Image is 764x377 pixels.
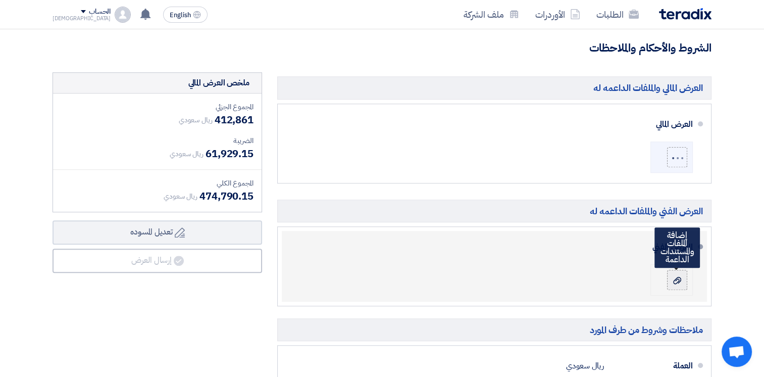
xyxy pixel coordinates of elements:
[188,77,249,89] div: ملخص العرض المالي
[53,16,111,21] div: [DEMOGRAPHIC_DATA]
[455,3,527,26] a: ملف الشركة
[163,7,208,23] button: English
[722,337,752,367] div: Open chat
[61,135,253,146] div: الضريبة
[298,235,693,259] div: العرض الفني
[566,356,604,375] div: ريال سعودي
[654,227,700,268] div: إضافة الملفات والمستندات الداعمة
[298,112,693,136] div: العرض المالي
[53,40,711,56] h3: الشروط والأحكام والملاحظات
[527,3,588,26] a: الأوردرات
[53,249,262,273] button: إرسال العرض
[659,8,711,20] img: Teradix logo
[164,191,197,202] span: ريال سعودي
[277,200,711,222] h5: العرض الفني والملفات الداعمه له
[53,220,262,245] button: تعديل المسوده
[206,146,253,161] span: 61,929.15
[179,115,213,125] span: ريال سعودي
[277,318,711,341] h5: ملاحظات وشروط من طرف المورد
[215,112,253,127] span: 412,861
[588,3,647,26] a: الطلبات
[199,188,253,204] span: 474,790.15
[170,149,203,159] span: ريال سعودي
[277,76,711,99] h5: العرض المالي والملفات الداعمه له
[61,178,253,188] div: المجموع الكلي
[115,7,131,23] img: profile_test.png
[61,102,253,112] div: المجموع الجزئي
[89,8,111,16] div: الحساب
[170,12,191,19] span: English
